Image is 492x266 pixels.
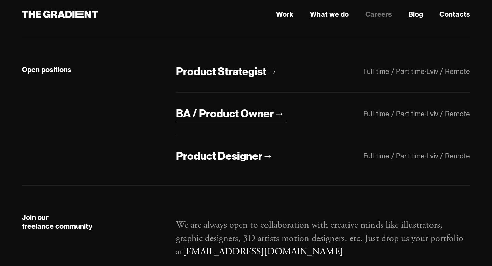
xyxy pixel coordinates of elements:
[425,109,426,118] div: ·
[408,9,423,19] a: Blog
[176,64,277,79] a: Product Strategist→
[176,218,470,259] p: We are always open to collaboration with creative minds like illustrators, graphic designers, 3D ...
[276,9,293,19] a: Work
[363,67,425,76] div: Full time / Part time
[426,109,470,118] div: Lviv / Remote
[363,109,425,118] div: Full time / Part time
[425,67,426,76] div: ·
[176,106,274,121] div: BA / Product Owner
[425,151,426,160] div: ·
[365,9,392,19] a: Careers
[426,67,470,76] div: Lviv / Remote
[274,106,285,121] div: →
[176,64,266,79] div: Product Strategist
[266,64,277,79] div: →
[262,149,273,163] div: →
[176,149,262,163] div: Product Designer
[22,213,92,230] strong: Join our freelance community
[363,151,425,160] div: Full time / Part time
[176,149,273,163] a: Product Designer→
[439,9,470,19] a: Contacts
[426,151,470,160] div: Lviv / Remote
[22,65,71,74] strong: Open positions
[183,245,343,258] a: [EMAIL_ADDRESS][DOMAIN_NAME]
[176,106,285,121] a: BA / Product Owner→
[310,9,349,19] a: What we do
